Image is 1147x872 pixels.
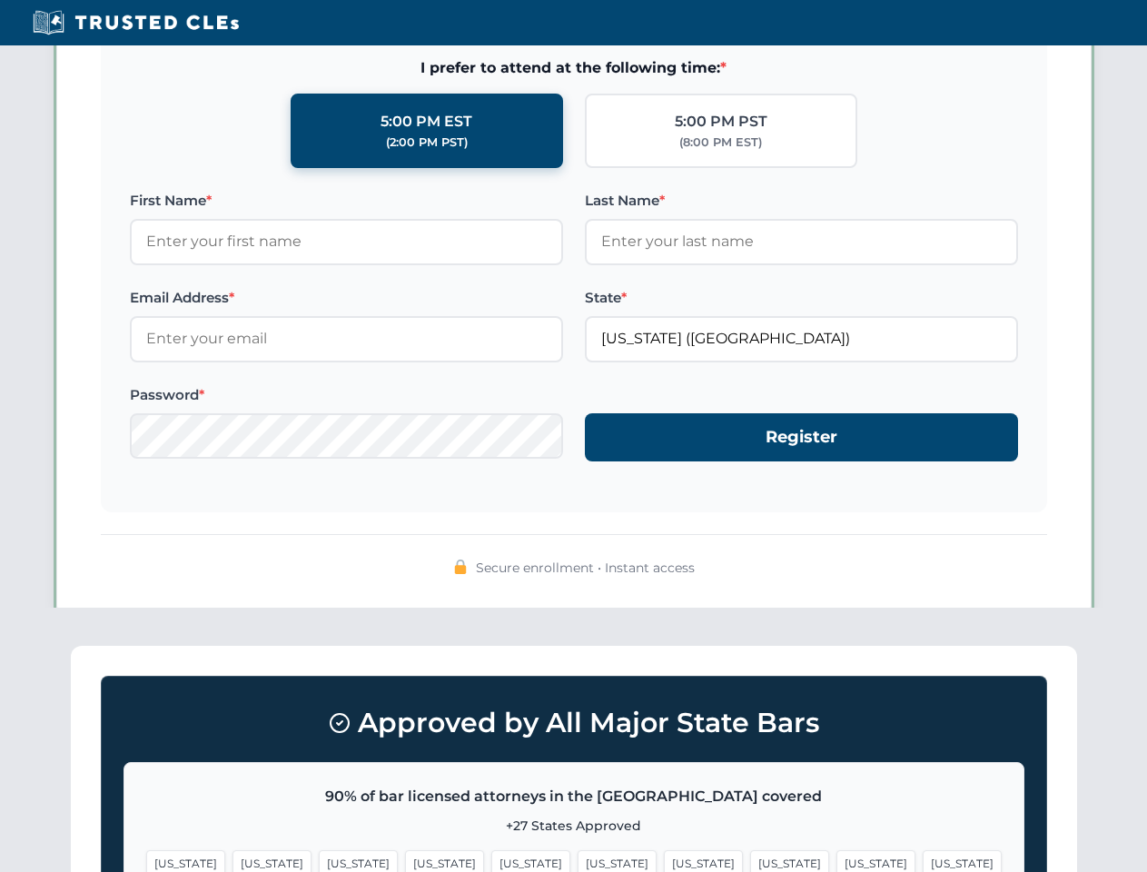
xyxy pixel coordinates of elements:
[130,219,563,264] input: Enter your first name
[130,287,563,309] label: Email Address
[146,785,1002,808] p: 90% of bar licensed attorneys in the [GEOGRAPHIC_DATA] covered
[585,287,1018,309] label: State
[130,316,563,362] input: Enter your email
[585,190,1018,212] label: Last Name
[675,110,767,134] div: 5:00 PM PST
[585,316,1018,362] input: Florida (FL)
[679,134,762,152] div: (8:00 PM EST)
[386,134,468,152] div: (2:00 PM PST)
[476,558,695,578] span: Secure enrollment • Instant access
[585,413,1018,461] button: Register
[124,699,1024,748] h3: Approved by All Major State Bars
[146,816,1002,836] p: +27 States Approved
[130,190,563,212] label: First Name
[453,560,468,574] img: 🔒
[27,9,244,36] img: Trusted CLEs
[381,110,472,134] div: 5:00 PM EST
[130,384,563,406] label: Password
[585,219,1018,264] input: Enter your last name
[130,56,1018,80] span: I prefer to attend at the following time:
